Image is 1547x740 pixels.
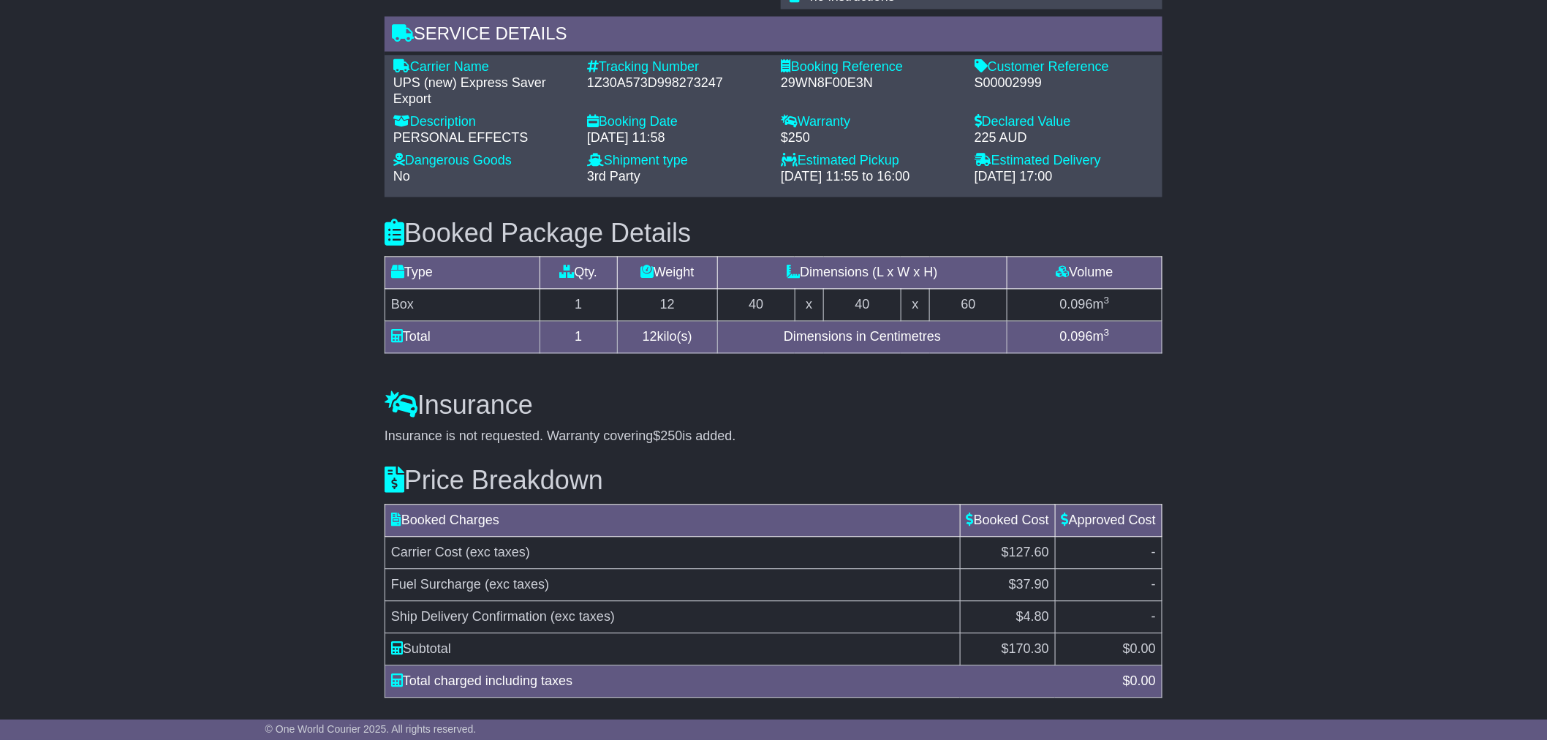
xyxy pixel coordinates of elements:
td: kilo(s) [617,322,717,354]
div: Declared Value [975,115,1154,131]
span: 170.30 [1009,642,1049,657]
td: Volume [1007,257,1162,290]
div: $ [1116,672,1163,692]
div: 225 AUD [975,131,1154,147]
span: (exc taxes) [551,610,615,624]
span: - [1151,545,1156,560]
td: 40 [824,290,901,322]
div: Customer Reference [975,60,1154,76]
td: Total [385,322,540,354]
div: Shipment type [587,154,766,170]
span: Ship Delivery Confirmation [391,610,547,624]
span: 0.00 [1130,642,1156,657]
td: 40 [717,290,795,322]
div: 29WN8F00E3N [781,76,960,92]
div: Carrier Name [393,60,572,76]
span: 12 [643,330,657,344]
td: Box [385,290,540,322]
span: Fuel Surcharge [391,578,481,592]
div: [DATE] 11:55 to 16:00 [781,170,960,186]
span: $37.90 [1009,578,1049,592]
span: Carrier Cost [391,545,462,560]
span: © One World Courier 2025. All rights reserved. [265,723,477,735]
td: m [1007,322,1162,354]
h3: Price Breakdown [385,467,1162,496]
span: (exc taxes) [466,545,530,560]
td: x [901,290,929,322]
sup: 3 [1104,295,1110,306]
td: Subtotal [385,634,961,666]
td: 12 [617,290,717,322]
div: [DATE] 11:58 [587,131,766,147]
td: Approved Cost [1055,505,1162,537]
td: Weight [617,257,717,290]
div: Description [393,115,572,131]
td: Dimensions (L x W x H) [717,257,1007,290]
div: Tracking Number [587,60,766,76]
span: 0.096 [1060,298,1093,312]
div: S00002999 [975,76,1154,92]
span: - [1151,578,1156,592]
sup: 3 [1104,328,1110,339]
td: Qty. [540,257,617,290]
span: - [1151,610,1156,624]
td: Dimensions in Centimetres [717,322,1007,354]
div: Estimated Delivery [975,154,1154,170]
span: No [393,170,410,184]
td: $ [960,634,1055,666]
td: $ [1055,634,1162,666]
div: Booking Reference [781,60,960,76]
div: Estimated Pickup [781,154,960,170]
div: Service Details [385,17,1162,56]
td: Booked Cost [960,505,1055,537]
span: $4.80 [1016,610,1049,624]
div: Dangerous Goods [393,154,572,170]
td: Type [385,257,540,290]
span: (exc taxes) [485,578,549,592]
td: 1 [540,290,617,322]
td: m [1007,290,1162,322]
td: 1 [540,322,617,354]
div: UPS (new) Express Saver Export [393,76,572,107]
div: Warranty [781,115,960,131]
div: [DATE] 17:00 [975,170,1154,186]
span: 0.096 [1060,330,1093,344]
div: $250 [781,131,960,147]
span: $250 [654,429,683,444]
div: Insurance is not requested. Warranty covering is added. [385,429,1162,445]
div: Booking Date [587,115,766,131]
div: 1Z30A573D998273247 [587,76,766,92]
td: Booked Charges [385,505,961,537]
h3: Booked Package Details [385,219,1162,249]
span: $127.60 [1002,545,1049,560]
div: PERSONAL EFFECTS [393,131,572,147]
span: 3rd Party [587,170,640,184]
h3: Insurance [385,391,1162,420]
div: Total charged including taxes [384,672,1116,692]
span: 0.00 [1130,674,1156,689]
td: 60 [930,290,1007,322]
td: x [795,290,823,322]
